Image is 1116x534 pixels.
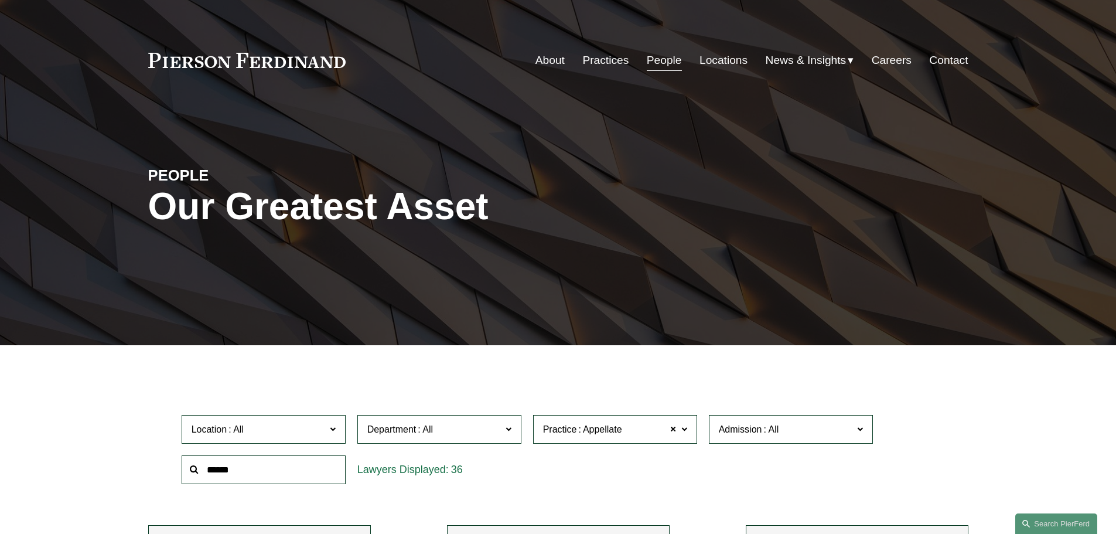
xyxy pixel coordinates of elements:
span: Practice [543,424,577,434]
a: People [647,49,682,72]
h1: Our Greatest Asset [148,185,695,228]
a: Locations [699,49,748,72]
a: About [535,49,565,72]
span: 36 [451,464,463,475]
span: Appellate [583,422,622,437]
a: folder dropdown [766,49,854,72]
a: Practices [582,49,629,72]
span: Location [192,424,227,434]
a: Contact [929,49,968,72]
span: Admission [719,424,762,434]
span: Department [367,424,417,434]
span: News & Insights [766,50,847,71]
a: Search this site [1015,513,1097,534]
a: Careers [872,49,912,72]
h4: PEOPLE [148,166,353,185]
